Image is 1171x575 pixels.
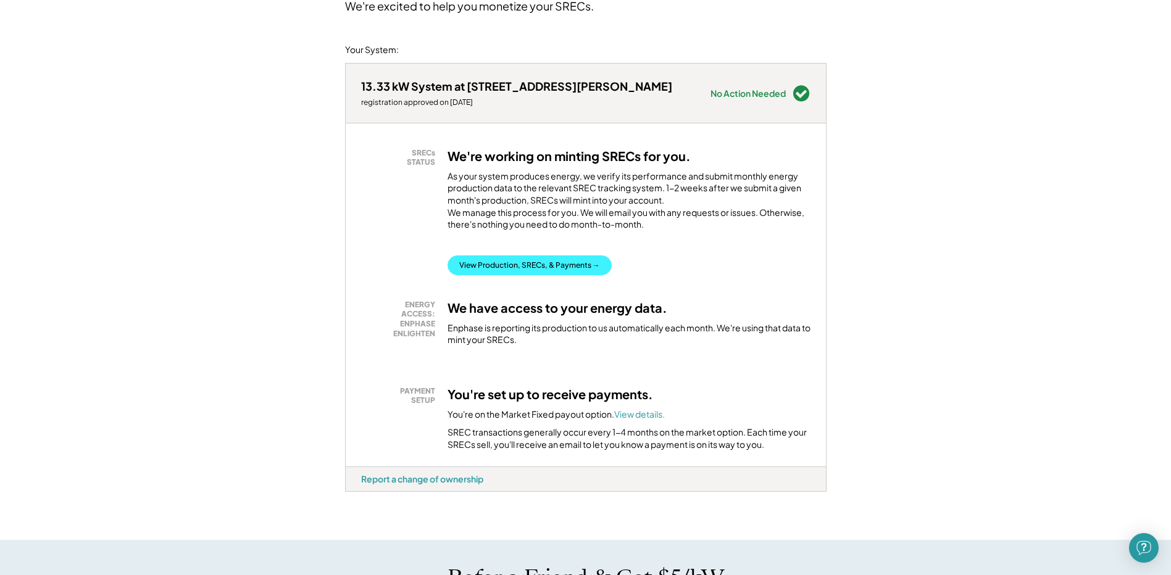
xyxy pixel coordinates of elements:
[361,473,483,484] div: Report a change of ownership
[448,322,811,346] div: Enphase is reporting its production to us automatically each month. We're using that data to mint...
[448,386,653,402] h3: You're set up to receive payments.
[448,170,811,237] div: As your system produces energy, we verify its performance and submit monthly energy production da...
[448,408,665,421] div: You're on the Market Fixed payout option.
[448,426,811,450] div: SREC transactions generally occur every 1-4 months on the market option. Each time your SRECs sel...
[361,97,672,107] div: registration approved on [DATE]
[345,492,387,497] div: qll188gc - VA Distributed
[367,386,435,405] div: PAYMENT SETUP
[448,148,691,164] h3: We're working on minting SRECs for you.
[367,148,435,167] div: SRECs STATUS
[345,44,399,56] div: Your System:
[448,300,667,316] h3: We have access to your energy data.
[614,408,665,420] a: View details.
[367,300,435,338] div: ENERGY ACCESS: ENPHASE ENLIGHTEN
[711,89,786,97] div: No Action Needed
[1129,533,1159,563] div: Open Intercom Messenger
[448,255,612,275] button: View Production, SRECs, & Payments →
[361,79,672,93] div: 13.33 kW System at [STREET_ADDRESS][PERSON_NAME]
